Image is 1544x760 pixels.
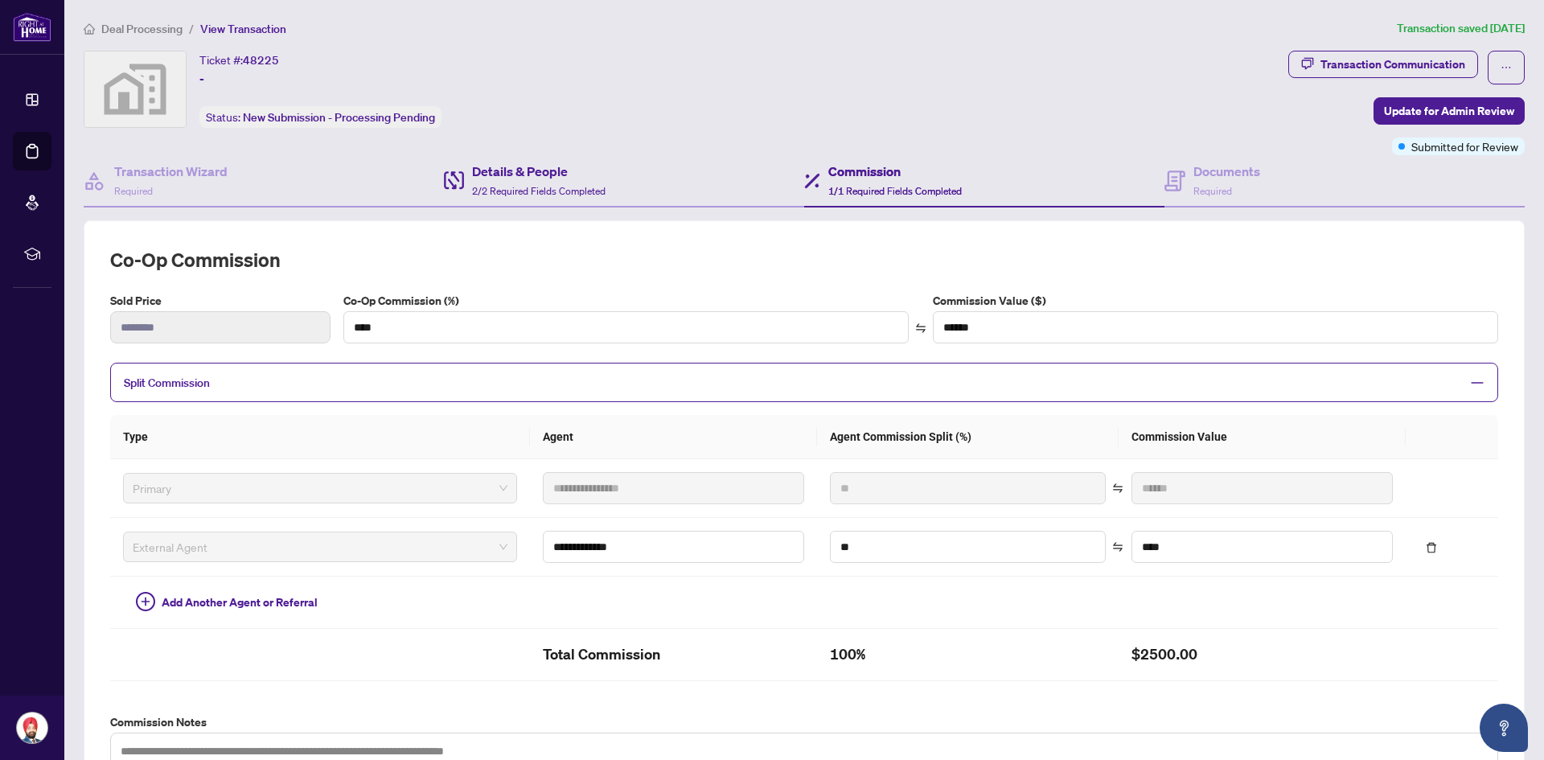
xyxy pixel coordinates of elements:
h2: $2500.00 [1131,642,1393,668]
span: swap [915,322,926,334]
th: Commission Value [1119,415,1406,459]
button: Open asap [1480,704,1528,752]
span: ellipsis [1501,62,1512,73]
button: Update for Admin Review [1374,97,1525,125]
h2: 100% [830,642,1106,668]
span: New Submission - Processing Pending [243,110,435,125]
span: Add Another Agent or Referral [162,594,318,611]
h4: Commission [828,162,962,181]
span: plus-circle [136,592,155,611]
th: Agent Commission Split (%) [817,415,1119,459]
span: Required [114,185,153,197]
div: Ticket #: [199,51,279,69]
button: Transaction Communication [1288,51,1478,78]
span: - [199,69,204,88]
span: External Agent [133,535,507,559]
button: Add Another Agent or Referral [123,590,331,615]
h4: Documents [1193,162,1260,181]
span: 1/1 Required Fields Completed [828,185,962,197]
span: Split Commission [124,376,210,390]
span: Primary [133,476,507,500]
th: Agent [530,415,817,459]
span: swap [1112,541,1123,553]
span: Deal Processing [101,22,183,36]
label: Sold Price [110,292,331,310]
label: Co-Op Commission (%) [343,292,909,310]
th: Type [110,415,530,459]
li: / [189,19,194,38]
h2: Total Commission [543,642,804,668]
span: home [84,23,95,35]
div: Status: [199,106,441,128]
img: Profile Icon [17,713,47,743]
label: Commission Value ($) [933,292,1498,310]
span: delete [1426,542,1437,553]
img: logo [13,12,51,42]
span: minus [1470,376,1484,390]
span: View Transaction [200,22,286,36]
div: Split Commission [110,363,1498,402]
div: Transaction Communication [1320,51,1465,77]
img: svg%3e [84,51,186,127]
span: Required [1193,185,1232,197]
span: 2/2 Required Fields Completed [472,185,606,197]
span: 48225 [243,53,279,68]
h2: Co-op Commission [110,247,1498,273]
span: swap [1112,483,1123,494]
h4: Transaction Wizard [114,162,228,181]
span: Submitted for Review [1411,138,1518,155]
label: Commission Notes [110,713,1498,731]
article: Transaction saved [DATE] [1397,19,1525,38]
span: Update for Admin Review [1384,98,1514,124]
h4: Details & People [472,162,606,181]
